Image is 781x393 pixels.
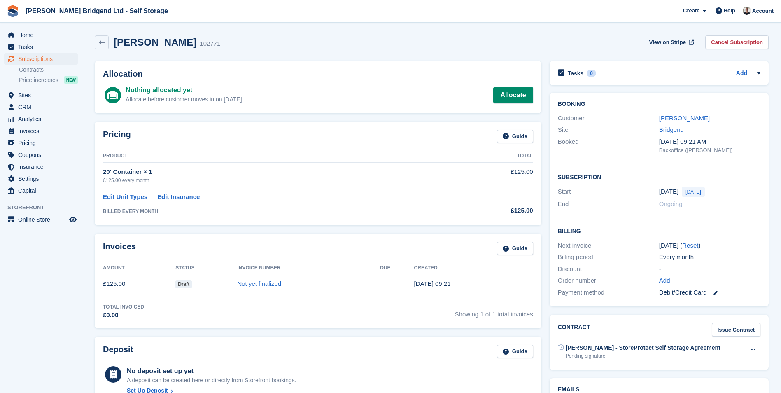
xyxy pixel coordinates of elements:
a: menu [4,173,78,185]
div: Nothing allocated yet [126,85,242,95]
th: Product [103,150,452,163]
h2: [PERSON_NAME] [114,37,196,48]
a: [PERSON_NAME] Bridgend Ltd - Self Storage [22,4,171,18]
span: Pricing [18,137,68,149]
div: Allocate before customer moves in on [DATE] [126,95,242,104]
h2: Booking [558,101,760,108]
a: View on Stripe [646,35,696,49]
a: menu [4,161,78,173]
span: Subscriptions [18,53,68,65]
time: 2025-08-21 08:21:53 UTC [414,280,451,287]
th: Due [380,262,414,275]
div: £0.00 [103,311,144,320]
a: menu [4,149,78,161]
a: Guide [497,242,533,255]
a: menu [4,89,78,101]
h2: Allocation [103,69,533,79]
a: menu [4,101,78,113]
th: Status [175,262,237,275]
span: Draft [175,280,192,288]
h2: Pricing [103,130,131,143]
h2: Billing [558,227,760,235]
div: Booked [558,137,659,154]
div: NEW [64,76,78,84]
a: menu [4,185,78,196]
span: Price increases [19,76,58,84]
a: Add [659,276,670,285]
span: Home [18,29,68,41]
a: menu [4,53,78,65]
span: Invoices [18,125,68,137]
h2: Deposit [103,345,133,358]
h2: Emails [558,386,760,393]
a: Guide [497,345,533,358]
div: Discount [558,264,659,274]
div: [DATE] ( ) [659,241,760,250]
div: [PERSON_NAME] - StoreProtect Self Storage Agreement [566,344,720,352]
a: menu [4,137,78,149]
th: Amount [103,262,175,275]
div: Every month [659,253,760,262]
a: Reset [682,242,698,249]
div: Customer [558,114,659,123]
span: Tasks [18,41,68,53]
div: £125.00 every month [103,177,452,184]
span: Online Store [18,214,68,225]
div: 102771 [200,39,220,49]
th: Created [414,262,533,275]
a: Add [736,69,747,78]
span: Storefront [7,204,82,212]
p: A deposit can be created here or directly from Storefront bookings. [127,376,296,385]
a: Preview store [68,215,78,225]
div: Site [558,125,659,135]
span: Analytics [18,113,68,125]
a: Cancel Subscription [705,35,769,49]
img: stora-icon-8386f47178a22dfd0bd8f6a31ec36ba5ce8667c1dd55bd0f319d3a0aa187defe.svg [7,5,19,17]
a: menu [4,125,78,137]
div: [DATE] 09:21 AM [659,137,760,147]
span: CRM [18,101,68,113]
a: Issue Contract [712,323,760,337]
div: Pending signature [566,352,720,360]
div: - [659,264,760,274]
span: Help [724,7,735,15]
div: Debit/Credit Card [659,288,760,297]
th: Invoice Number [237,262,380,275]
a: Contracts [19,66,78,74]
time: 2025-08-21 00:00:00 UTC [659,187,678,196]
a: Edit Insurance [157,192,200,202]
div: Billing period [558,253,659,262]
a: Allocate [493,87,533,103]
div: £125.00 [452,206,533,215]
h2: Contract [558,323,590,337]
h2: Tasks [568,70,584,77]
a: menu [4,29,78,41]
a: [PERSON_NAME] [659,115,710,122]
a: Guide [497,130,533,143]
div: Payment method [558,288,659,297]
div: Order number [558,276,659,285]
a: menu [4,214,78,225]
div: Start [558,187,659,197]
a: menu [4,41,78,53]
span: Account [752,7,774,15]
a: Not yet finalized [237,280,281,287]
a: Edit Unit Types [103,192,147,202]
img: Rhys Jones [743,7,751,15]
td: £125.00 [103,275,175,293]
a: Price increases NEW [19,75,78,84]
div: No deposit set up yet [127,366,296,376]
span: View on Stripe [649,38,686,47]
div: BILLED EVERY MONTH [103,208,452,215]
h2: Invoices [103,242,136,255]
div: 0 [587,70,596,77]
span: Insurance [18,161,68,173]
h2: Subscription [558,173,760,181]
div: 20' Container × 1 [103,167,452,177]
span: Capital [18,185,68,196]
div: Backoffice ([PERSON_NAME]) [659,146,760,154]
a: Bridgend [659,126,684,133]
div: Next invoice [558,241,659,250]
span: Ongoing [659,200,683,207]
span: Showing 1 of 1 total invoices [455,303,533,320]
